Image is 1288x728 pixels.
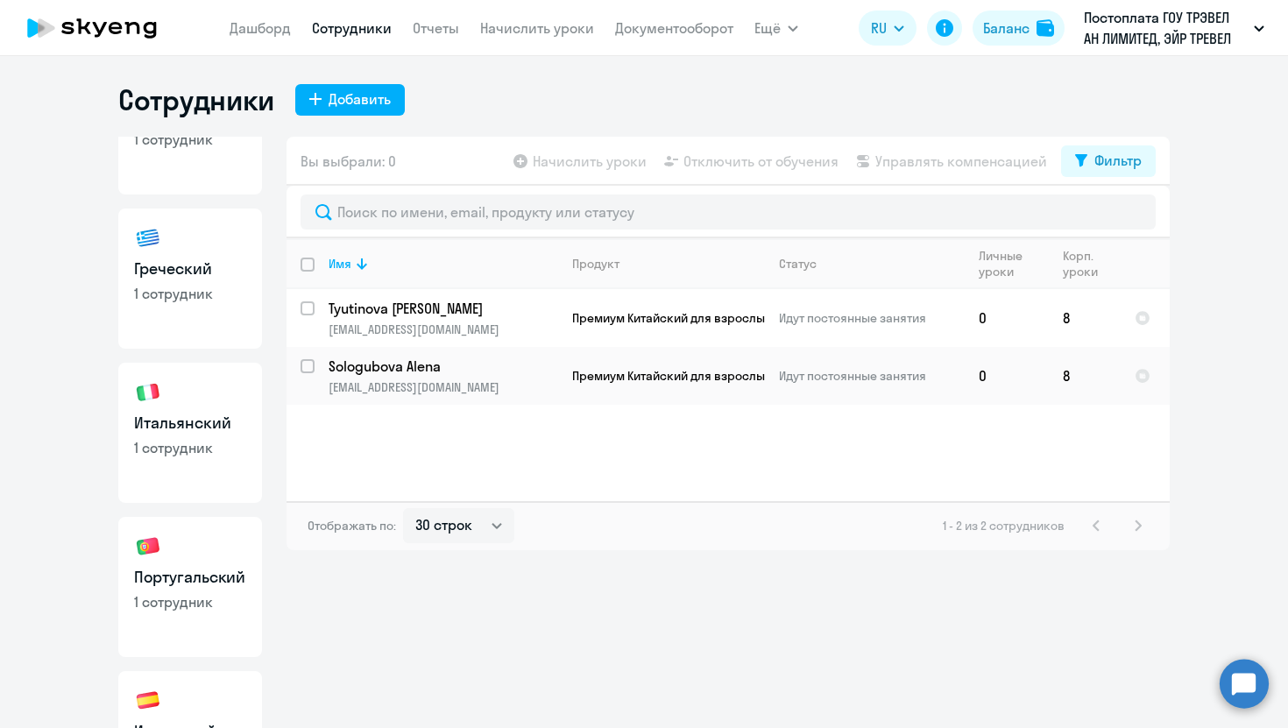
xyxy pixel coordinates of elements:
[1037,19,1054,37] img: balance
[118,209,262,349] a: Греческий1 сотрудник
[572,256,619,272] div: Продукт
[979,248,1036,279] div: Личные уроки
[329,379,557,395] p: [EMAIL_ADDRESS][DOMAIN_NAME]
[118,517,262,657] a: Португальский1 сотрудник
[301,194,1156,230] input: Поиск по имени, email, продукту или статусу
[779,368,964,384] p: Идут постоянные занятия
[754,11,798,46] button: Ещё
[230,19,291,37] a: Дашборд
[329,88,391,110] div: Добавить
[134,412,246,435] h3: Итальянский
[301,151,396,172] span: Вы выбрали: 0
[1063,248,1108,279] div: Корп. уроки
[572,256,764,272] div: Продукт
[1049,289,1121,347] td: 8
[329,299,557,337] a: Tyutinova [PERSON_NAME][EMAIL_ADDRESS][DOMAIN_NAME]
[943,518,1065,534] span: 1 - 2 из 2 сотрудников
[134,258,246,280] h3: Греческий
[134,378,162,406] img: italian
[871,18,887,39] span: RU
[779,310,964,326] p: Идут постоянные занятия
[118,363,262,503] a: Итальянский1 сотрудник
[134,284,246,303] p: 1 сотрудник
[134,687,162,715] img: spanish
[973,11,1065,46] button: Балансbalance
[329,357,557,395] a: Sologubova Alena[EMAIL_ADDRESS][DOMAIN_NAME]
[1061,145,1156,177] button: Фильтр
[329,256,351,272] div: Имя
[118,82,274,117] h1: Сотрудники
[134,224,162,252] img: greek
[480,19,594,37] a: Начислить уроки
[134,566,246,589] h3: Португальский
[572,310,771,326] span: Премиум Китайский для взрослых
[312,19,392,37] a: Сотрудники
[965,289,1049,347] td: 0
[779,256,817,272] div: Статус
[965,347,1049,405] td: 0
[615,19,733,37] a: Документооборот
[1063,248,1120,279] div: Корп. уроки
[413,19,459,37] a: Отчеты
[859,11,916,46] button: RU
[1049,347,1121,405] td: 8
[329,357,557,376] p: Sologubova Alena
[779,256,964,272] div: Статус
[308,518,396,534] span: Отображать по:
[1084,7,1247,49] p: Постоплата ГОУ ТРЭВЕЛ АН ЛИМИТЕД, ЭЙР ТРЕВЕЛ ТЕХНОЛОДЖИС, ООО
[754,18,781,39] span: Ещё
[979,248,1048,279] div: Личные уроки
[572,368,771,384] span: Премиум Китайский для взрослых
[1075,7,1273,49] button: Постоплата ГОУ ТРЭВЕЛ АН ЛИМИТЕД, ЭЙР ТРЕВЕЛ ТЕХНОЛОДЖИС, ООО
[134,592,246,611] p: 1 сотрудник
[295,84,405,116] button: Добавить
[329,299,557,318] p: Tyutinova [PERSON_NAME]
[134,438,246,457] p: 1 сотрудник
[1094,150,1142,171] div: Фильтр
[134,130,246,149] p: 1 сотрудник
[329,322,557,337] p: [EMAIL_ADDRESS][DOMAIN_NAME]
[983,18,1030,39] div: Баланс
[134,533,162,561] img: portuguese
[329,256,557,272] div: Имя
